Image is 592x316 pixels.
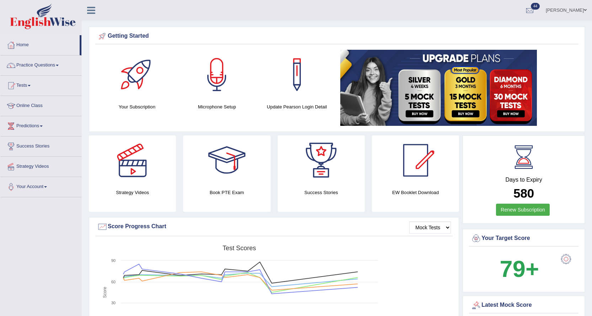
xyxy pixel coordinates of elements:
[0,96,81,114] a: Online Class
[111,280,116,284] text: 60
[471,233,577,244] div: Your Target Score
[97,31,577,42] div: Getting Started
[0,76,81,93] a: Tests
[0,157,81,175] a: Strategy Videos
[0,116,81,134] a: Predictions
[0,55,81,73] a: Practice Questions
[513,186,534,200] b: 580
[278,189,365,196] h4: Success Stories
[531,3,540,10] span: 44
[0,35,80,53] a: Home
[101,103,174,111] h4: Your Subscription
[496,204,550,216] a: Renew Subscription
[500,256,539,282] b: 79+
[111,258,116,263] text: 90
[183,189,270,196] h4: Book PTE Exam
[372,189,459,196] h4: EW Booklet Download
[89,189,176,196] h4: Strategy Videos
[471,300,577,311] div: Latest Mock Score
[471,177,577,183] h4: Days to Expiry
[0,136,81,154] a: Success Stories
[0,177,81,195] a: Your Account
[102,287,107,298] tspan: Score
[261,103,334,111] h4: Update Pearson Login Detail
[181,103,254,111] h4: Microphone Setup
[111,301,116,305] text: 30
[97,221,451,232] div: Score Progress Chart
[223,245,256,252] tspan: Test scores
[340,50,537,126] img: small5.jpg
